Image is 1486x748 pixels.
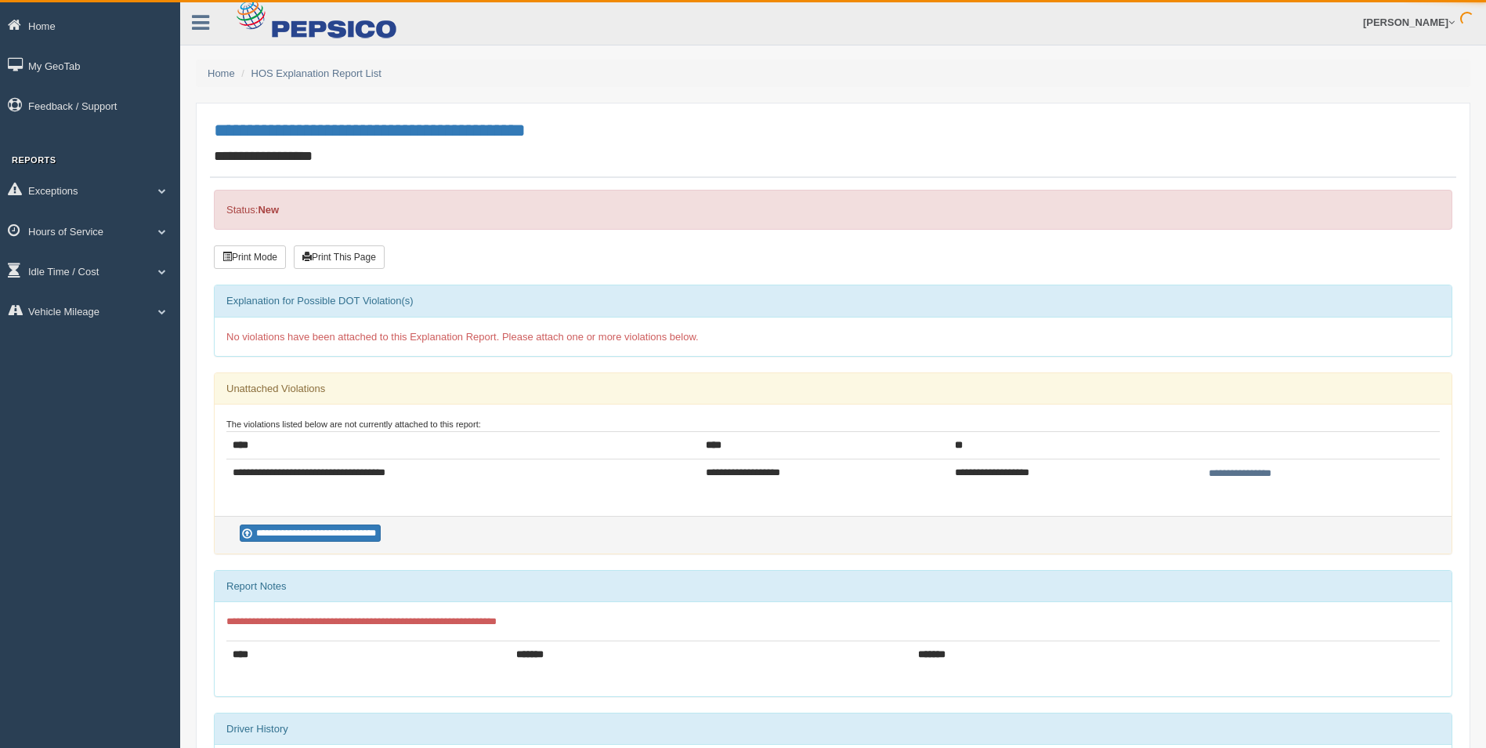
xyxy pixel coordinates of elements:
[258,204,279,216] strong: New
[294,245,385,269] button: Print This Page
[208,67,235,79] a: Home
[215,714,1452,745] div: Driver History
[226,331,699,343] span: No violations have been attached to this Explanation Report. Please attach one or more violations...
[215,571,1452,602] div: Report Notes
[214,245,286,269] button: Print Mode
[215,285,1452,317] div: Explanation for Possible DOT Violation(s)
[226,419,481,429] small: The violations listed below are not currently attached to this report:
[215,373,1452,405] div: Unattached Violations
[251,67,381,79] a: HOS Explanation Report List
[214,190,1452,230] div: Status:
